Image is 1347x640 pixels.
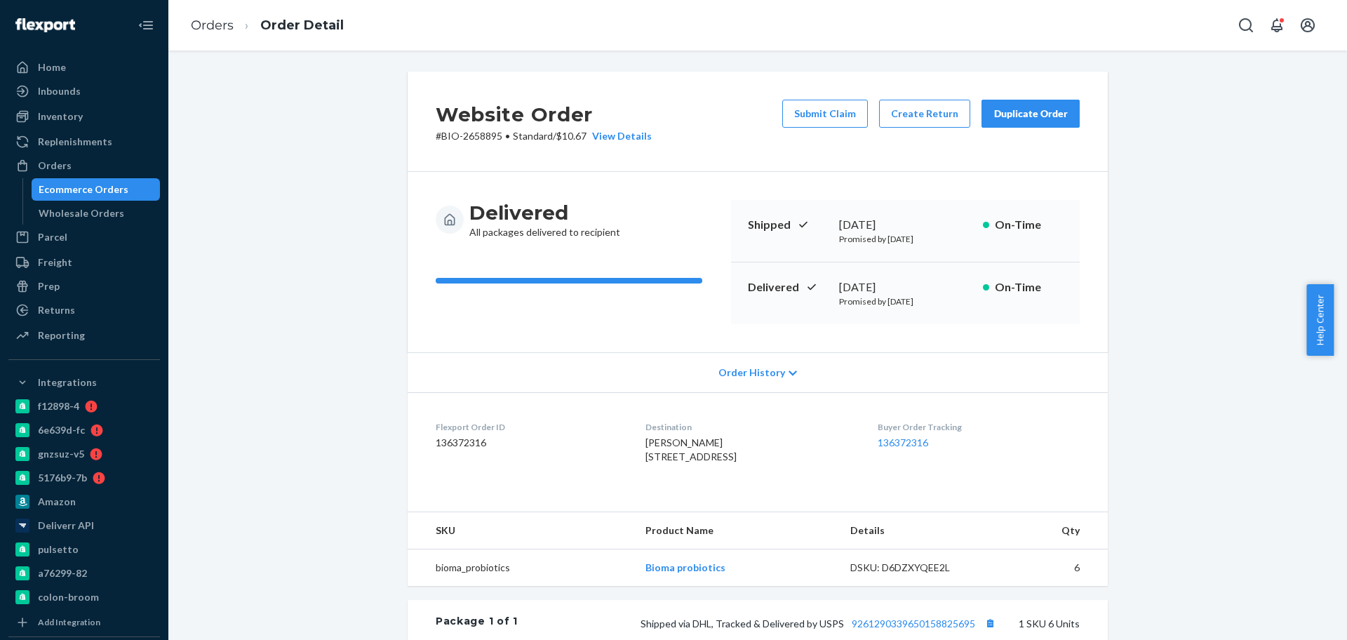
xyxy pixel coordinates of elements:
div: a76299-82 [38,566,87,580]
a: Freight [8,251,160,274]
button: Open notifications [1263,11,1291,39]
td: bioma_probiotics [408,549,634,587]
button: Duplicate Order [981,100,1080,128]
span: [PERSON_NAME] [STREET_ADDRESS] [645,436,737,462]
button: Submit Claim [782,100,868,128]
a: Replenishments [8,131,160,153]
th: Qty [993,512,1108,549]
th: Details [839,512,993,549]
a: a76299-82 [8,562,160,585]
a: Inventory [8,105,160,128]
div: Wholesale Orders [39,206,124,220]
a: 6e639d-fc [8,419,160,441]
button: Close Navigation [132,11,160,39]
dt: Buyer Order Tracking [878,421,1080,433]
a: f12898-4 [8,395,160,418]
a: Inbounds [8,80,160,102]
div: colon-broom [38,590,99,604]
button: Create Return [879,100,970,128]
p: # BIO-2658895 / $10.67 [436,129,652,143]
a: Reporting [8,324,160,347]
a: Deliverr API [8,514,160,537]
p: On-Time [995,217,1063,233]
th: SKU [408,512,634,549]
div: Freight [38,255,72,269]
div: Parcel [38,230,67,244]
a: Ecommerce Orders [32,178,161,201]
button: View Details [587,129,652,143]
div: Replenishments [38,135,112,149]
a: Parcel [8,226,160,248]
a: Add Integration [8,614,160,631]
span: Standard [513,130,553,142]
div: Ecommerce Orders [39,182,128,196]
a: Wholesale Orders [32,202,161,225]
button: Copy tracking number [981,614,999,632]
img: Flexport logo [15,18,75,32]
div: Package 1 of 1 [436,614,518,632]
dd: 136372316 [436,436,623,450]
div: 6e639d-fc [38,423,85,437]
a: Orders [191,18,234,33]
div: [DATE] [839,217,972,233]
dt: Flexport Order ID [436,421,623,433]
div: All packages delivered to recipient [469,200,620,239]
span: • [505,130,510,142]
a: Amazon [8,491,160,513]
a: Order Detail [260,18,344,33]
a: Bioma probiotics [645,561,725,573]
a: gnzsuz-v5 [8,443,160,465]
div: Inbounds [38,84,81,98]
button: Open account menu [1294,11,1322,39]
div: Inventory [38,109,83,124]
p: Shipped [748,217,828,233]
a: Prep [8,275,160,298]
td: 6 [993,549,1108,587]
div: Prep [38,279,60,293]
a: pulsetto [8,538,160,561]
h3: Delivered [469,200,620,225]
div: Amazon [38,495,76,509]
div: f12898-4 [38,399,79,413]
p: Promised by [DATE] [839,233,972,245]
a: 136372316 [878,436,928,448]
button: Open Search Box [1232,11,1260,39]
div: Deliverr API [38,519,94,533]
span: Order History [718,366,785,380]
button: Integrations [8,371,160,394]
div: Add Integration [38,616,100,628]
div: pulsetto [38,542,79,556]
a: 9261290339650158825695 [852,618,975,629]
div: Home [38,60,66,74]
a: 5176b9-7b [8,467,160,489]
span: Shipped via DHL, Tracked & Delivered by USPS [641,618,999,629]
ol: breadcrumbs [180,5,355,46]
p: Promised by [DATE] [839,295,972,307]
a: Home [8,56,160,79]
div: 1 SKU 6 Units [518,614,1080,632]
a: Orders [8,154,160,177]
div: Returns [38,303,75,317]
div: Reporting [38,328,85,342]
div: Integrations [38,375,97,389]
div: 5176b9-7b [38,471,87,485]
button: Help Center [1306,284,1334,356]
a: colon-broom [8,586,160,608]
div: Duplicate Order [993,107,1068,121]
div: Orders [38,159,72,173]
p: Delivered [748,279,828,295]
p: On-Time [995,279,1063,295]
th: Product Name [634,512,838,549]
dt: Destination [645,421,855,433]
div: gnzsuz-v5 [38,447,84,461]
a: Returns [8,299,160,321]
h2: Website Order [436,100,652,129]
div: DSKU: D6DZXYQEE2L [850,561,982,575]
div: [DATE] [839,279,972,295]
